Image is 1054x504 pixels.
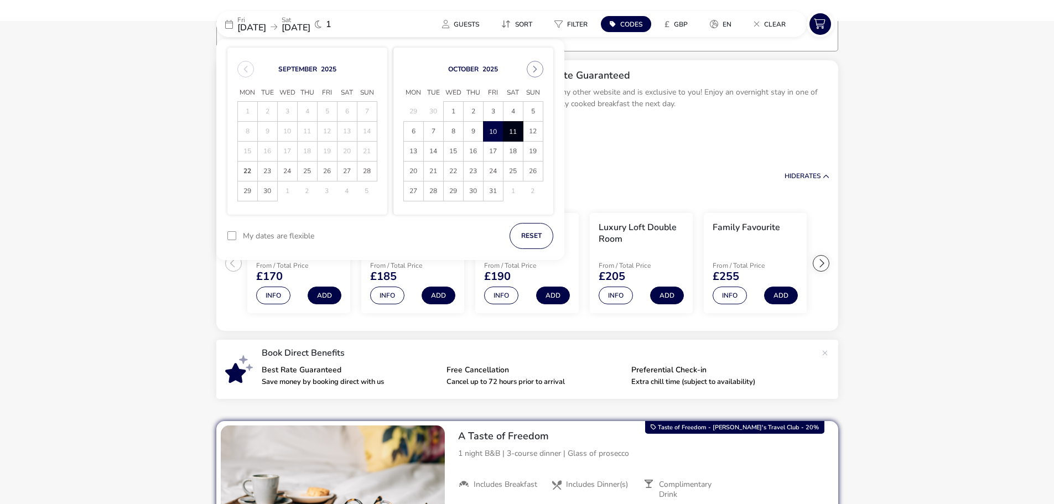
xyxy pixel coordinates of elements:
[458,86,829,110] p: This offer is not available on any other website and is exclusive to you! Enjoy an overnight stay...
[297,181,317,201] td: 2
[443,85,463,101] span: Wed
[503,102,523,122] td: 4
[423,85,443,101] span: Tue
[403,122,423,142] td: 6
[482,65,498,74] button: Choose Year
[277,162,297,181] td: 24
[258,162,277,181] span: 23
[492,16,546,32] naf-pibe-menu-bar-item: Sort
[237,17,266,23] p: Fri
[297,102,317,122] td: 4
[523,142,543,162] td: 19
[423,102,443,122] td: 30
[510,223,553,249] button: reset
[492,16,541,32] button: Sort
[713,262,791,269] p: From / Total Price
[523,102,543,121] span: 5
[483,142,503,162] td: 17
[278,65,317,74] button: Choose Month
[745,16,799,32] naf-pibe-menu-bar-item: Clear
[277,142,297,162] td: 17
[370,262,449,269] p: From / Total Price
[523,102,543,122] td: 5
[326,20,331,29] span: 1
[337,142,357,162] td: 20
[227,48,553,215] div: Choose Date
[458,448,829,459] p: 1 night B&B | 3-course dinner | Glass of prosecco
[242,209,356,318] swiper-slide: 1 / 8
[424,181,443,201] span: 28
[601,16,656,32] naf-pibe-menu-bar-item: Codes
[764,287,798,304] button: Add
[546,16,601,32] naf-pibe-menu-bar-item: Filter
[484,162,503,181] span: 24
[785,172,800,180] span: Hide
[403,142,423,162] td: 13
[812,209,926,318] swiper-slide: 6 / 8
[443,142,463,162] td: 15
[237,22,266,34] span: [DATE]
[403,102,423,122] td: 29
[338,162,357,181] span: 27
[443,162,463,181] td: 22
[449,60,838,138] div: Best Available B&B Rate GuaranteedThis offer is not available on any other website and is exclusi...
[483,102,503,122] td: 3
[237,181,257,201] td: 29
[444,102,463,121] span: 1
[463,181,483,201] td: 30
[443,181,463,201] td: 29
[433,16,488,32] button: Guests
[404,162,423,181] span: 20
[523,85,543,101] span: Sun
[237,162,257,181] td: 22
[258,181,277,201] span: 30
[357,162,377,181] td: 28
[443,102,463,122] td: 1
[256,271,283,282] span: £170
[620,20,642,29] span: Codes
[403,181,423,201] td: 27
[262,366,438,374] p: Best Rate Guaranteed
[423,122,443,142] td: 7
[433,16,492,32] naf-pibe-menu-bar-item: Guests
[297,142,317,162] td: 18
[422,287,455,304] button: Add
[423,142,443,162] td: 14
[277,85,297,101] span: Wed
[458,430,829,443] h2: A Taste of Freedom
[256,262,335,269] p: From / Total Price
[584,209,698,318] swiper-slide: 4 / 8
[321,65,336,74] button: Choose Year
[257,85,277,101] span: Tue
[484,181,503,201] span: 31
[664,19,669,30] i: £
[523,162,543,181] td: 26
[243,232,314,240] label: My dates are flexible
[723,20,731,29] span: en
[631,378,807,386] p: Extra chill time (subject to availability)
[317,122,337,142] td: 12
[403,85,423,101] span: Mon
[282,17,310,23] p: Sat
[483,122,503,142] td: 10
[278,162,297,181] span: 24
[256,287,290,304] button: Info
[713,271,739,282] span: £255
[484,271,511,282] span: £190
[444,181,463,201] span: 29
[424,162,443,181] span: 21
[277,122,297,142] td: 10
[357,181,377,201] td: 5
[515,20,532,29] span: Sort
[656,16,697,32] button: £GBP
[237,142,257,162] td: 15
[262,349,816,357] p: Book Direct Benefits
[454,20,479,29] span: Guests
[464,102,483,121] span: 2
[444,142,463,161] span: 15
[337,85,357,101] span: Sat
[484,287,518,304] button: Info
[403,162,423,181] td: 20
[257,142,277,162] td: 16
[785,173,829,180] button: HideRates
